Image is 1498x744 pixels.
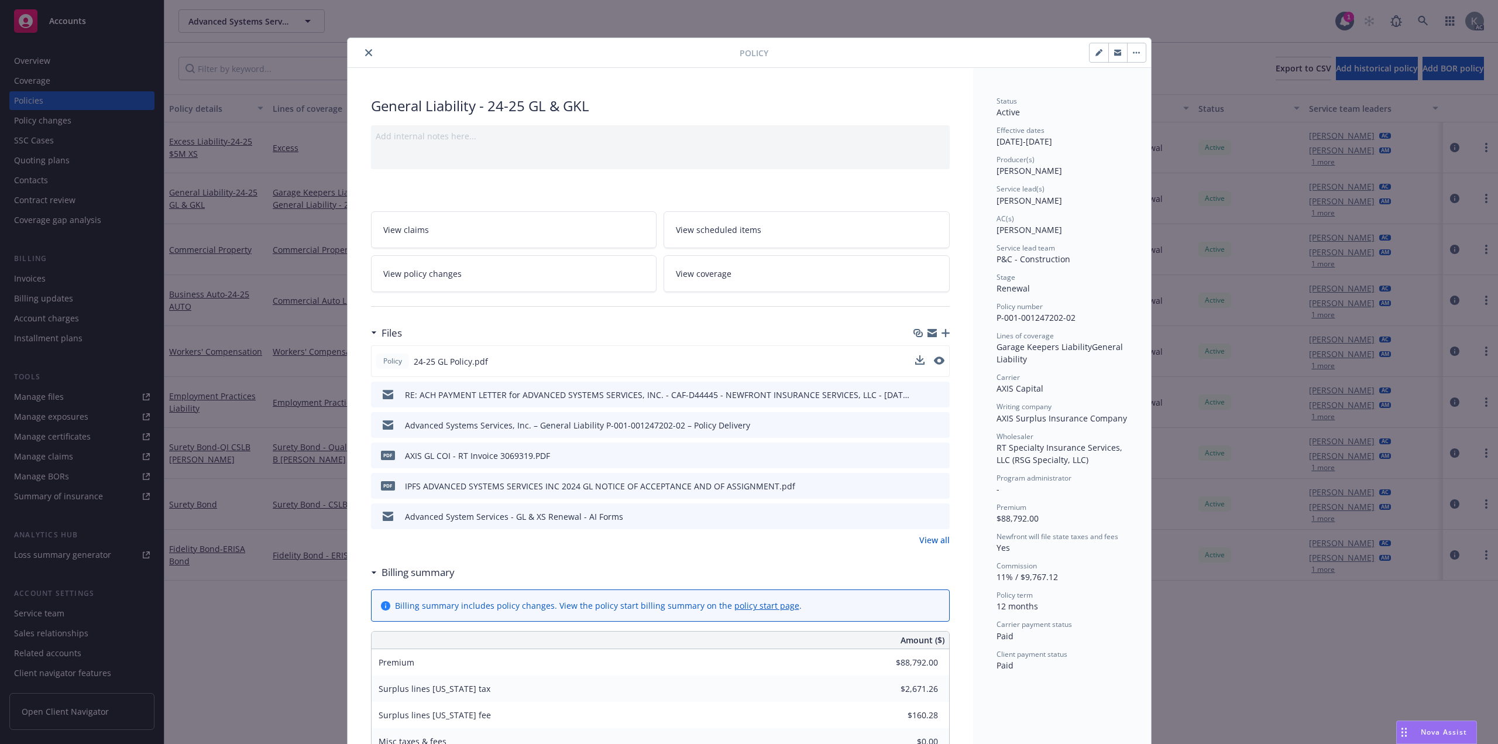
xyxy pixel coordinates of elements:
[383,268,462,280] span: View policy changes
[676,268,731,280] span: View coverage
[997,224,1062,235] span: [PERSON_NAME]
[997,513,1039,524] span: $88,792.00
[997,372,1020,382] span: Carrier
[362,46,376,60] button: close
[997,649,1067,659] span: Client payment status
[919,534,950,546] a: View all
[997,630,1013,642] span: Paid
[934,419,945,431] button: preview file
[381,481,395,490] span: pdf
[916,450,925,462] button: download file
[916,510,925,523] button: download file
[934,510,945,523] button: preview file
[997,571,1058,582] span: 11% / $9,767.12
[405,389,911,401] div: RE: ACH PAYMENT LETTER for ADVANCED SYSTEMS SERVICES, INC. - CAF-D44445 - NEWFRONT INSURANCE SERV...
[997,431,1033,441] span: Wholesaler
[405,510,623,523] div: Advanced System Services - GL & XS Renewal - AI Forms
[1397,721,1411,743] div: Drag to move
[997,542,1010,553] span: Yes
[676,224,761,236] span: View scheduled items
[997,601,1038,612] span: 12 months
[997,402,1052,412] span: Writing company
[916,480,925,492] button: download file
[997,590,1033,600] span: Policy term
[934,356,944,365] button: preview file
[934,355,944,368] button: preview file
[997,125,1128,148] div: [DATE] - [DATE]
[901,634,944,646] span: Amount ($)
[740,47,768,59] span: Policy
[734,600,799,611] a: policy start page
[997,383,1043,394] span: AXIS Capital
[371,325,402,341] div: Files
[997,442,1125,465] span: RT Specialty Insurance Services, LLC (RSG Specialty, LLC)
[934,389,945,401] button: preview file
[997,184,1045,194] span: Service lead(s)
[664,255,950,292] a: View coverage
[916,419,925,431] button: download file
[934,480,945,492] button: preview file
[405,480,795,492] div: IPFS ADVANCED SYSTEMS SERVICES INC 2024 GL NOTICE OF ACCEPTANCE AND OF ASSIGNMENT.pdf
[997,341,1092,352] span: Garage Keepers Liability
[997,312,1076,323] span: P-001-001247202-02
[997,473,1071,483] span: Program administrator
[1421,727,1467,737] span: Nova Assist
[405,419,750,431] div: Advanced Systems Services, Inc. – General Liability P-001-001247202-02 – Policy Delivery
[997,341,1125,365] span: General Liability
[371,565,455,580] div: Billing summary
[382,325,402,341] h3: Files
[997,253,1070,265] span: P&C - Construction
[1396,721,1477,744] button: Nova Assist
[997,619,1072,629] span: Carrier payment status
[916,389,925,401] button: download file
[997,532,1118,541] span: Newfront will file state taxes and fees
[379,709,491,721] span: Surplus lines [US_STATE] fee
[997,660,1013,671] span: Paid
[371,211,657,248] a: View claims
[997,195,1062,206] span: [PERSON_NAME]
[381,356,404,366] span: Policy
[414,355,488,368] span: 24-25 GL Policy.pdf
[371,96,950,116] div: General Liability - 24-25 GL & GKL
[997,502,1026,512] span: Premium
[997,214,1014,224] span: AC(s)
[997,283,1030,294] span: Renewal
[997,107,1020,118] span: Active
[997,413,1127,424] span: AXIS Surplus Insurance Company
[379,683,490,694] span: Surplus lines [US_STATE] tax
[379,657,414,668] span: Premium
[915,355,925,365] button: download file
[915,355,925,368] button: download file
[934,450,945,462] button: preview file
[997,272,1015,282] span: Stage
[997,331,1054,341] span: Lines of coverage
[997,561,1037,571] span: Commission
[997,301,1043,311] span: Policy number
[997,165,1062,176] span: [PERSON_NAME]
[997,484,999,495] span: -
[376,130,945,142] div: Add internal notes here...
[395,599,802,612] div: Billing summary includes policy changes. View the policy start billing summary on the .
[869,707,945,724] input: 0.00
[997,125,1045,135] span: Effective dates
[869,654,945,671] input: 0.00
[371,255,657,292] a: View policy changes
[869,680,945,698] input: 0.00
[383,224,429,236] span: View claims
[997,155,1035,164] span: Producer(s)
[405,450,550,462] div: AXIS GL COI - RT Invoice 3069319.PDF
[664,211,950,248] a: View scheduled items
[997,96,1017,106] span: Status
[381,451,395,460] span: PDF
[997,243,1055,253] span: Service lead team
[382,565,455,580] h3: Billing summary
